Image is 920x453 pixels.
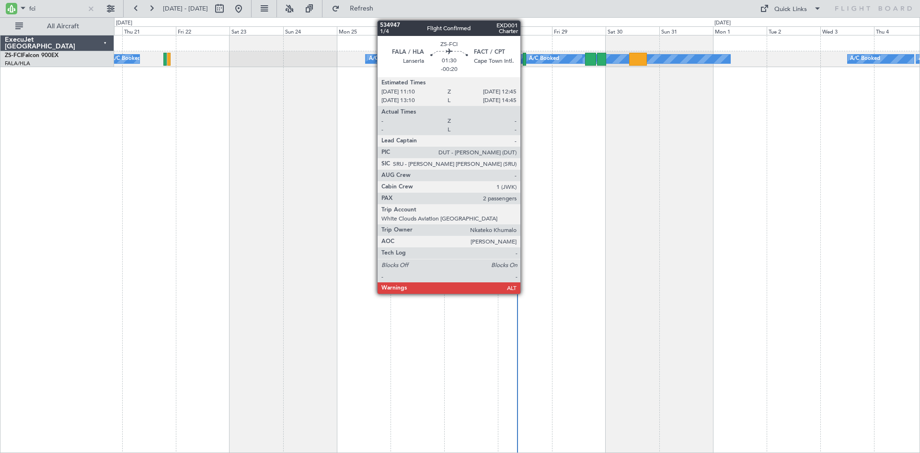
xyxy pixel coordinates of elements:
[820,26,874,35] div: Wed 3
[5,53,22,58] span: ZS-FCI
[498,26,552,35] div: Thu 28
[5,60,30,67] a: FALA/HLA
[552,26,606,35] div: Fri 29
[767,26,820,35] div: Tue 2
[529,52,559,66] div: A/C Booked
[342,5,382,12] span: Refresh
[25,23,101,30] span: All Aircraft
[337,26,391,35] div: Mon 25
[755,1,826,16] button: Quick Links
[369,52,399,66] div: A/C Booked
[11,19,104,34] button: All Aircraft
[116,19,132,27] div: [DATE]
[283,26,337,35] div: Sun 24
[122,26,176,35] div: Thu 21
[163,4,208,13] span: [DATE] - [DATE]
[5,53,58,58] a: ZS-FCIFalcon 900EX
[327,1,385,16] button: Refresh
[659,26,713,35] div: Sun 31
[230,26,283,35] div: Sat 23
[29,1,84,16] input: A/C (Reg. or Type)
[850,52,880,66] div: A/C Booked
[713,26,767,35] div: Mon 1
[714,19,731,27] div: [DATE]
[391,26,444,35] div: Tue 26
[444,26,498,35] div: Wed 27
[111,52,141,66] div: A/C Booked
[774,5,807,14] div: Quick Links
[606,26,659,35] div: Sat 30
[176,26,230,35] div: Fri 22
